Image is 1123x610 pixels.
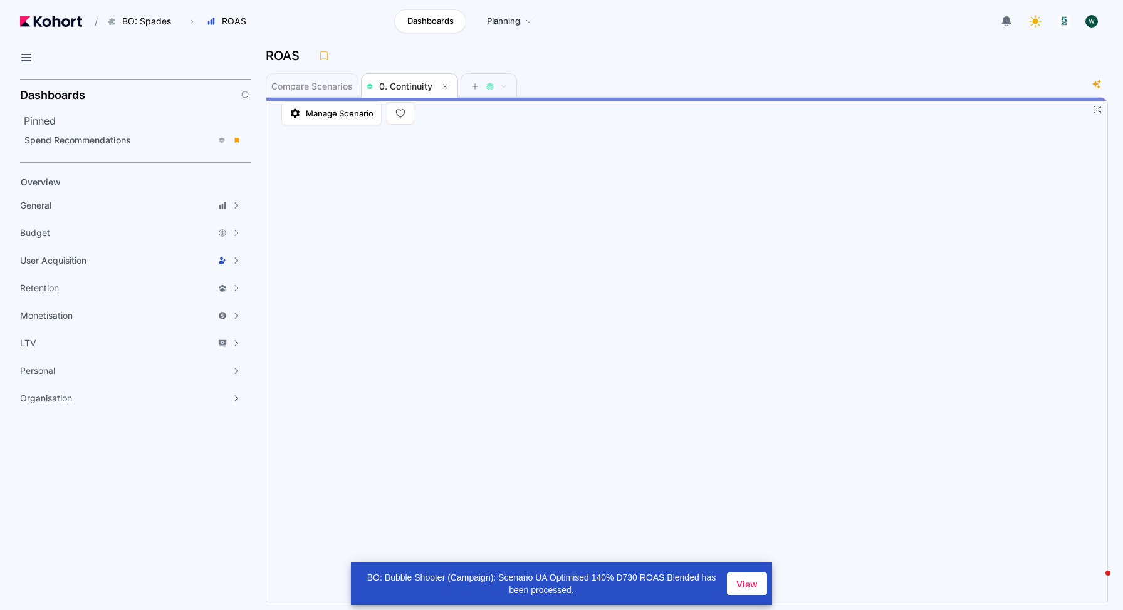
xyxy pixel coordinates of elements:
[20,254,86,267] span: User Acquisition
[306,107,373,120] span: Manage Scenario
[20,199,51,212] span: General
[20,337,36,349] span: LTV
[266,49,307,62] h3: ROAS
[24,113,251,128] h2: Pinned
[188,16,196,26] span: ›
[281,101,382,125] a: Manage Scenario
[20,364,55,377] span: Personal
[727,572,767,595] button: View
[20,392,72,405] span: Organisation
[20,227,50,239] span: Budget
[1080,567,1110,597] iframe: Intercom live chat
[24,135,131,145] span: Spend Recommendations
[85,15,98,28] span: /
[100,11,184,32] button: BO: Spades
[1058,15,1070,28] img: logo_logo_images_1_20240607072359498299_20240828135028712857.jpeg
[200,11,259,32] button: ROAS
[487,15,520,28] span: Planning
[20,131,247,150] a: Spend Recommendations
[20,309,73,322] span: Monetisation
[351,562,727,605] div: BO: Bubble Shooter (Campaign): Scenario UA Optimised 140% D730 ROAS Blended has been processed.
[394,9,466,33] a: Dashboards
[736,577,758,591] span: View
[474,9,546,33] a: Planning
[16,173,229,192] a: Overview
[222,15,246,28] span: ROAS
[407,15,454,28] span: Dashboards
[21,177,61,187] span: Overview
[122,15,171,28] span: BO: Spades
[20,16,82,27] img: Kohort logo
[20,90,85,101] h2: Dashboards
[1092,105,1102,115] button: Fullscreen
[271,82,353,91] span: Compare Scenarios
[379,81,432,91] span: 0. Continuity
[20,282,59,294] span: Retention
